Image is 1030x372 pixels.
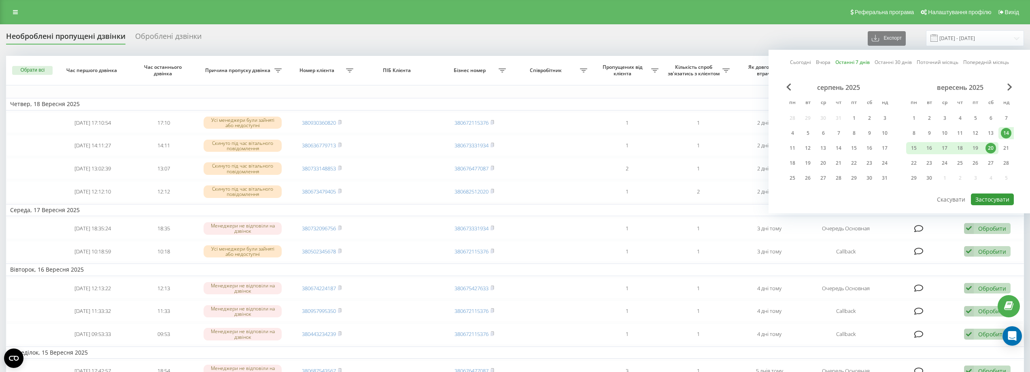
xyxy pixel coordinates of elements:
div: пт 1 серп 2025 р. [846,112,862,124]
div: Менеджери не відповіли на дзвінок [204,222,282,234]
div: пн 29 вер 2025 р. [906,172,922,184]
td: 1 [663,300,734,322]
div: 5 [803,128,813,138]
div: 2 [864,113,875,123]
div: 13 [818,143,828,153]
div: 20 [985,143,996,153]
div: нд 31 серп 2025 р. [877,172,892,184]
td: 2 дні тому [734,135,805,156]
div: сб 2 серп 2025 р. [862,112,877,124]
div: пт 12 вер 2025 р. [968,127,983,139]
div: нд 21 вер 2025 р. [998,142,1014,154]
div: сб 13 вер 2025 р. [983,127,998,139]
a: Останні 30 днів [875,58,912,66]
td: [DATE] 10:18:59 [57,241,128,262]
td: Очередь Основная [805,218,886,239]
div: 19 [970,143,981,153]
div: ср 20 серп 2025 р. [816,157,831,169]
button: Open CMP widget [4,349,23,368]
td: 1 [663,323,734,345]
span: Як довго дзвінок втрачено [741,64,798,77]
abbr: субота [985,97,997,109]
td: 12:12 [128,181,200,202]
td: Середа, 17 Вересня 2025 [6,204,1024,216]
td: Callback [805,241,886,262]
div: 8 [849,128,859,138]
div: пн 1 вер 2025 р. [906,112,922,124]
div: чт 25 вер 2025 р. [952,157,968,169]
td: [DATE] 11:33:32 [57,300,128,322]
div: чт 14 серп 2025 р. [831,142,846,154]
td: 3 дні тому [734,218,805,239]
a: 380636779713 [302,142,336,149]
div: Усі менеджери були зайняті або недоступні [204,245,282,257]
div: вт 12 серп 2025 р. [800,142,816,154]
div: нд 7 вер 2025 р. [998,112,1014,124]
div: вт 26 серп 2025 р. [800,172,816,184]
div: 15 [909,143,919,153]
div: 23 [924,158,934,168]
div: 6 [818,128,828,138]
div: Усі менеджери були зайняті або недоступні [204,117,282,129]
div: вересень 2025 [906,83,1014,91]
div: Оброблені дзвінки [135,32,202,45]
div: Скинуто під час вітального повідомлення [204,162,282,174]
a: 380672115376 [454,330,488,338]
div: Обробити [978,307,1006,315]
div: ср 3 вер 2025 р. [937,112,952,124]
div: 23 [864,158,875,168]
td: 1 [591,181,663,202]
td: 1 [591,218,663,239]
td: [DATE] 12:12:10 [57,181,128,202]
a: 380502345678 [302,248,336,255]
a: 380673331934 [454,225,488,232]
span: Номер клієнта [290,67,346,74]
td: [DATE] 13:02:39 [57,158,128,179]
td: 1 [591,323,663,345]
abbr: середа [939,97,951,109]
div: 3 [939,113,950,123]
td: 3 дні тому [734,241,805,262]
div: вт 5 серп 2025 р. [800,127,816,139]
td: Вівторок, 16 Вересня 2025 [6,264,1024,276]
div: пт 8 серп 2025 р. [846,127,862,139]
a: 380733148853 [302,165,336,172]
div: Обробити [978,330,1006,338]
div: пт 26 вер 2025 р. [968,157,983,169]
td: [DATE] 14:11:27 [57,135,128,156]
div: ср 6 серп 2025 р. [816,127,831,139]
td: 2 [591,158,663,179]
div: 21 [833,158,844,168]
div: чт 7 серп 2025 р. [831,127,846,139]
div: 24 [939,158,950,168]
div: пт 19 вер 2025 р. [968,142,983,154]
div: нд 24 серп 2025 р. [877,157,892,169]
div: нд 17 серп 2025 р. [877,142,892,154]
div: пн 4 серп 2025 р. [785,127,800,139]
td: 1 [663,218,734,239]
div: 10 [939,128,950,138]
td: 1 [663,278,734,299]
td: 4 дні тому [734,300,805,322]
td: Четвер, 18 Вересня 2025 [6,98,1024,110]
div: чт 18 вер 2025 р. [952,142,968,154]
a: 380682512020 [454,188,488,195]
div: сб 6 вер 2025 р. [983,112,998,124]
div: 1 [909,113,919,123]
div: 18 [955,143,965,153]
div: 25 [787,173,798,183]
div: ср 24 вер 2025 р. [937,157,952,169]
button: Скасувати [932,193,970,205]
div: нд 14 вер 2025 р. [998,127,1014,139]
div: вт 23 вер 2025 р. [922,157,937,169]
div: 12 [803,143,813,153]
a: 380672115376 [454,119,488,126]
a: 380957995350 [302,307,336,315]
div: 28 [1001,158,1011,168]
td: Callback [805,300,886,322]
div: пн 15 вер 2025 р. [906,142,922,154]
a: Сьогодні [790,58,811,66]
div: 11 [955,128,965,138]
div: 4 [787,128,798,138]
abbr: вівторок [923,97,935,109]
